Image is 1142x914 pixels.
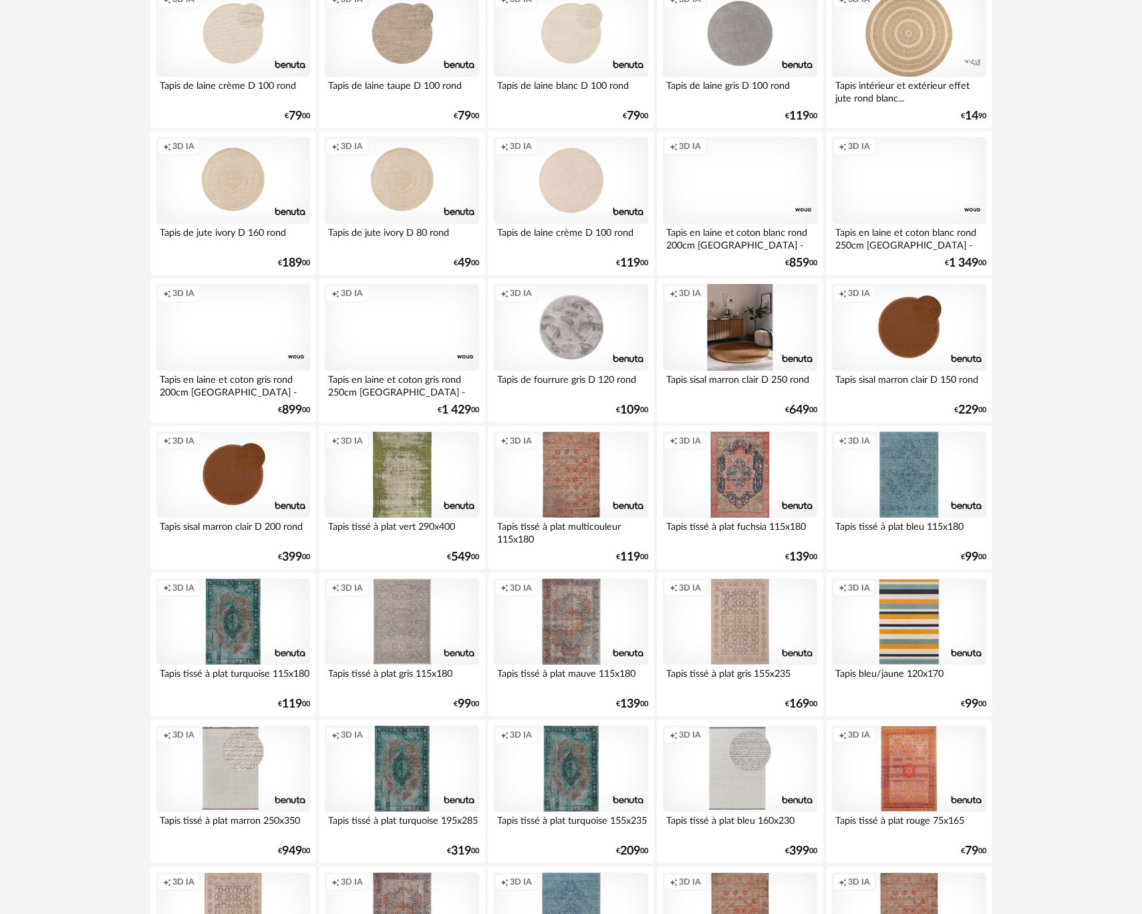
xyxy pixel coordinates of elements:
span: 3D IA [341,730,363,740]
span: 3D IA [172,583,194,593]
span: 99 [965,553,978,562]
span: 3D IA [172,436,194,446]
span: Creation icon [163,436,171,446]
div: Tapis tissé à plat bleu 115x180 [832,518,986,545]
span: 139 [789,553,809,562]
div: Tapis en laine et coton blanc rond 250cm [GEOGRAPHIC_DATA] - Woud [832,224,986,251]
div: Tapis de jute ivory D 80 rond [325,224,478,251]
span: Creation icon [501,141,509,152]
div: € 00 [785,259,817,268]
a: Creation icon 3D IA Tapis tissé à plat bleu 115x180 €9900 [826,426,992,570]
span: 3D IA [341,288,363,299]
span: 79 [627,112,640,121]
span: 3D IA [679,288,701,299]
span: 79 [965,847,978,856]
span: 79 [458,112,471,121]
a: Creation icon 3D IA Tapis tissé à plat gris 155x235 €16900 [657,573,823,717]
span: Creation icon [331,288,339,299]
div: € 00 [785,847,817,856]
span: Creation icon [501,730,509,740]
span: 3D IA [679,436,701,446]
a: Creation icon 3D IA Tapis sisal marron clair D 250 rond €64900 [657,278,823,422]
span: 3D IA [510,583,532,593]
div: Tapis tissé à plat marron 250x350 [156,812,310,839]
a: Creation icon 3D IA Tapis tissé à plat bleu 160x230 €39900 [657,720,823,864]
div: Tapis bleu/jaune 120x170 [832,665,986,692]
span: 859 [789,259,809,268]
div: Tapis tissé à plat rouge 75x165 [832,812,986,839]
span: Creation icon [670,288,678,299]
span: Creation icon [163,141,171,152]
a: Creation icon 3D IA Tapis tissé à plat gris 115x180 €9900 [319,573,484,717]
div: € 00 [785,112,817,121]
span: 3D IA [679,877,701,887]
a: Creation icon 3D IA Tapis de laine crème D 100 rond €11900 [488,131,654,275]
span: 3D IA [510,730,532,740]
span: 119 [282,700,302,709]
span: Creation icon [839,288,847,299]
span: 3D IA [510,436,532,446]
a: Creation icon 3D IA Tapis tissé à plat marron 250x350 €94900 [150,720,316,864]
span: 109 [620,406,640,415]
div: € 00 [278,700,310,709]
span: Creation icon [670,877,678,887]
div: Tapis de laine gris D 100 rond [663,77,817,104]
a: Creation icon 3D IA Tapis en laine et coton blanc rond 250cm [GEOGRAPHIC_DATA] - Woud €1 34900 [826,131,992,275]
span: 3D IA [341,436,363,446]
div: Tapis sisal marron clair D 150 rond [832,371,986,398]
span: Creation icon [331,436,339,446]
div: Tapis tissé à plat mauve 115x180 [494,665,648,692]
div: € 00 [447,553,479,562]
span: 3D IA [679,583,701,593]
span: 209 [620,847,640,856]
span: 319 [451,847,471,856]
div: € 00 [623,112,648,121]
span: Creation icon [839,436,847,446]
a: Creation icon 3D IA Tapis tissé à plat fuchsia 115x180 €13900 [657,426,823,570]
div: Tapis tissé à plat turquoise 195x285 [325,812,478,839]
div: € 00 [954,406,986,415]
span: Creation icon [670,436,678,446]
a: Creation icon 3D IA Tapis en laine et coton gris rond 250cm [GEOGRAPHIC_DATA] - Woud €1 42900 [319,278,484,422]
a: Creation icon 3D IA Tapis en laine et coton blanc rond 200cm [GEOGRAPHIC_DATA] - Woud €85900 [657,131,823,275]
span: 119 [620,259,640,268]
div: € 00 [447,847,479,856]
span: 3D IA [341,583,363,593]
span: Creation icon [501,583,509,593]
span: 49 [458,259,471,268]
div: Tapis tissé à plat vert 290x400 [325,518,478,545]
span: Creation icon [670,730,678,740]
div: Tapis sisal marron clair D 200 rond [156,518,310,545]
span: Creation icon [331,877,339,887]
span: 949 [282,847,302,856]
span: 3D IA [341,141,363,152]
div: € 00 [278,553,310,562]
div: Tapis en laine et coton gris rond 250cm [GEOGRAPHIC_DATA] - Woud [325,371,478,398]
div: € 00 [785,700,817,709]
span: 14 [965,112,978,121]
span: 3D IA [510,877,532,887]
div: € 00 [945,259,986,268]
span: 3D IA [848,436,870,446]
span: 3D IA [510,141,532,152]
div: Tapis tissé à plat fuchsia 115x180 [663,518,817,545]
span: Creation icon [331,141,339,152]
span: 3D IA [848,730,870,740]
span: Creation icon [501,436,509,446]
a: Creation icon 3D IA Tapis de fourrure gris D 120 rond €10900 [488,278,654,422]
a: Creation icon 3D IA Tapis tissé à plat turquoise 155x235 €20900 [488,720,654,864]
div: € 00 [454,112,479,121]
div: Tapis tissé à plat gris 155x235 [663,665,817,692]
span: 169 [789,700,809,709]
a: Creation icon 3D IA Tapis tissé à plat vert 290x400 €54900 [319,426,484,570]
span: 649 [789,406,809,415]
span: 3D IA [848,583,870,593]
div: € 00 [616,847,648,856]
span: Creation icon [670,141,678,152]
a: Creation icon 3D IA Tapis de jute ivory D 80 rond €4900 [319,131,484,275]
div: Tapis de laine blanc D 100 rond [494,77,648,104]
a: Creation icon 3D IA Tapis tissé à plat turquoise 195x285 €31900 [319,720,484,864]
span: Creation icon [163,730,171,740]
div: € 00 [785,406,817,415]
div: € 00 [961,847,986,856]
